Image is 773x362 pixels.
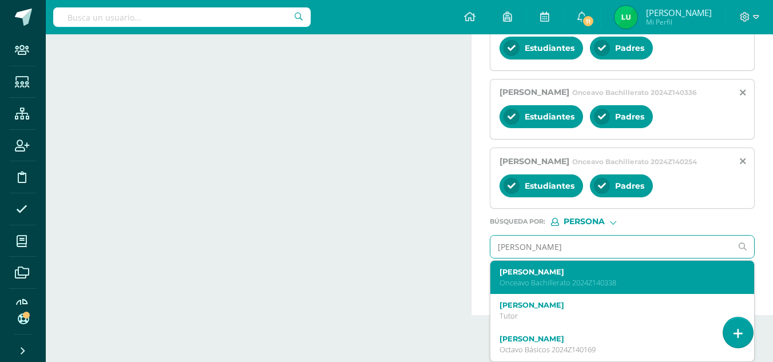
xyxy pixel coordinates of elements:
label: [PERSON_NAME] [500,268,735,276]
span: [PERSON_NAME] [500,87,569,97]
p: Tutor [500,311,735,321]
span: Estudiantes [525,181,574,191]
span: Búsqueda por : [490,218,545,225]
img: 54682bb00531784ef96ee9fbfedce966.png [615,6,637,29]
input: Busca un usuario... [53,7,311,27]
span: 11 [582,15,594,27]
p: Octavo Básicos 2024Z140169 [500,345,735,355]
span: Onceavo Bachillerato 2024Z140254 [572,157,697,166]
p: Onceavo Bachillerato 2024Z140338 [500,278,735,288]
span: Estudiantes [525,112,574,122]
span: Mi Perfil [646,17,712,27]
span: [PERSON_NAME] [646,7,712,18]
div: [object Object] [551,218,637,226]
span: Padres [615,43,644,53]
span: Persona [564,218,605,225]
label: [PERSON_NAME] [500,301,735,309]
span: Padres [615,181,644,191]
input: Ej. Mario Galindo [490,236,732,258]
span: Estudiantes [525,43,574,53]
span: Onceavo Bachillerato 2024Z140336 [572,88,697,97]
span: [PERSON_NAME] [500,156,569,166]
label: [PERSON_NAME] [500,335,735,343]
span: Padres [615,112,644,122]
